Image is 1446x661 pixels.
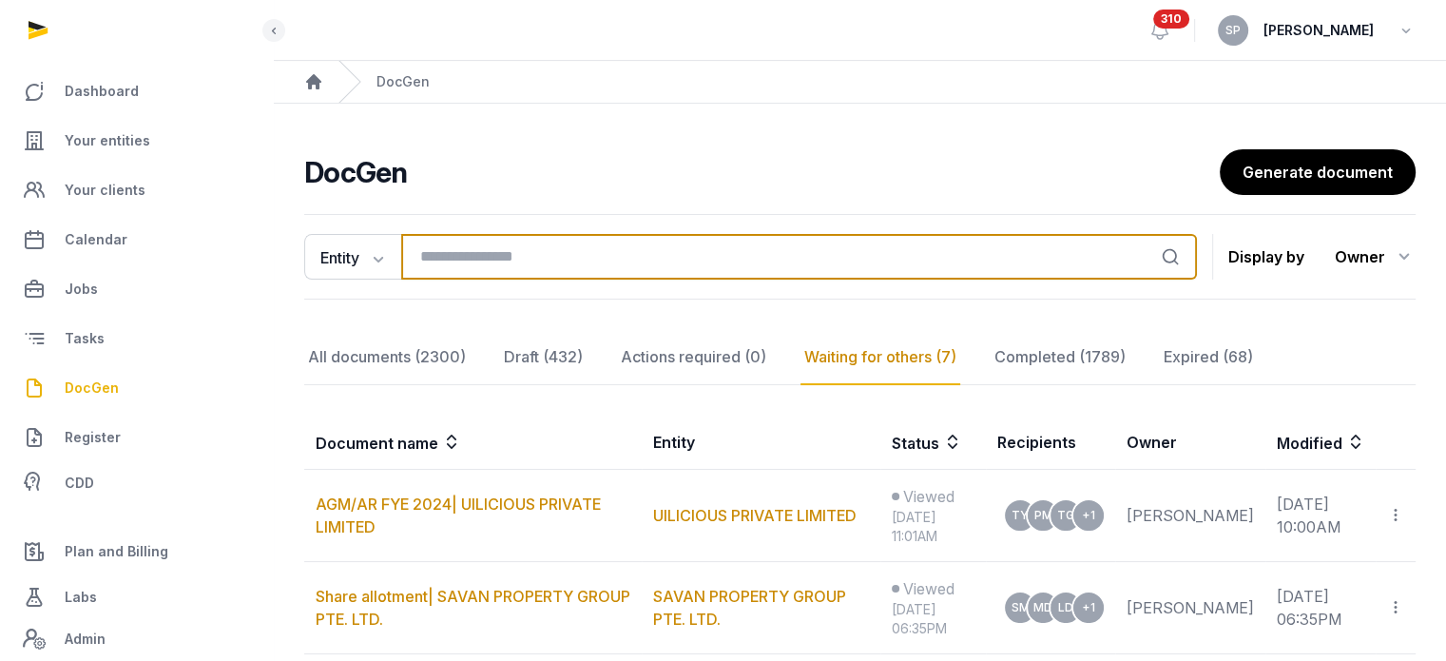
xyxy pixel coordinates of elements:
[1082,510,1095,521] span: +1
[1033,602,1052,613] span: MD
[15,68,258,114] a: Dashboard
[65,472,94,495] span: CDD
[15,415,258,460] a: Register
[1115,562,1265,654] td: [PERSON_NAME]
[1218,15,1248,46] button: SP
[65,426,121,449] span: Register
[1115,470,1265,562] td: [PERSON_NAME]
[65,327,105,350] span: Tasks
[15,529,258,574] a: Plan and Billing
[15,620,258,658] a: Admin
[1034,510,1052,521] span: PM
[376,72,430,91] div: DocGen
[15,118,258,164] a: Your entities
[903,485,954,508] span: Viewed
[274,61,1446,104] nav: Breadcrumb
[1058,602,1073,613] span: LD
[986,416,1115,470] th: Recipients
[892,600,974,638] div: [DATE] 06:35PM
[65,586,97,609] span: Labs
[65,628,106,651] span: Admin
[15,217,258,262] a: Calendar
[1220,149,1416,195] a: Generate document
[15,365,258,411] a: DocGen
[15,167,258,213] a: Your clients
[316,495,601,536] a: AGM/AR FYE 2024| UILICIOUS PRIVATE LIMITED
[1265,416,1416,470] th: Modified
[316,587,630,629] a: Share allotment| SAVAN PROPERTY GROUP PTE. LTD.
[1057,510,1074,521] span: TG
[1263,19,1374,42] span: [PERSON_NAME]
[642,416,880,470] th: Entity
[1153,10,1189,29] span: 310
[653,587,846,629] a: SAVAN PROPERTY GROUP PTE. LTD.
[304,234,401,280] button: Entity
[991,330,1129,385] div: Completed (1789)
[65,540,168,563] span: Plan and Billing
[15,316,258,361] a: Tasks
[1012,510,1029,521] span: TY
[1225,25,1241,36] span: SP
[65,179,145,202] span: Your clients
[1265,562,1376,654] td: [DATE] 06:35PM
[65,228,127,251] span: Calendar
[304,330,470,385] div: All documents (2300)
[892,508,974,546] div: [DATE] 11:01AM
[1012,602,1030,613] span: SM
[65,80,139,103] span: Dashboard
[1115,416,1265,470] th: Owner
[65,278,98,301] span: Jobs
[304,416,642,470] th: Document name
[617,330,770,385] div: Actions required (0)
[15,464,258,502] a: CDD
[15,266,258,312] a: Jobs
[1160,330,1257,385] div: Expired (68)
[1082,602,1095,613] span: +1
[65,377,119,399] span: DocGen
[653,506,857,525] a: UILICIOUS PRIVATE LIMITED
[1228,242,1304,272] p: Display by
[903,577,954,600] span: Viewed
[65,129,150,152] span: Your entities
[304,330,1416,385] nav: Tabs
[1265,470,1376,562] td: [DATE] 10:00AM
[1335,242,1416,272] div: Owner
[500,330,587,385] div: Draft (432)
[15,574,258,620] a: Labs
[880,416,986,470] th: Status
[304,155,1220,189] h2: DocGen
[800,330,960,385] div: Waiting for others (7)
